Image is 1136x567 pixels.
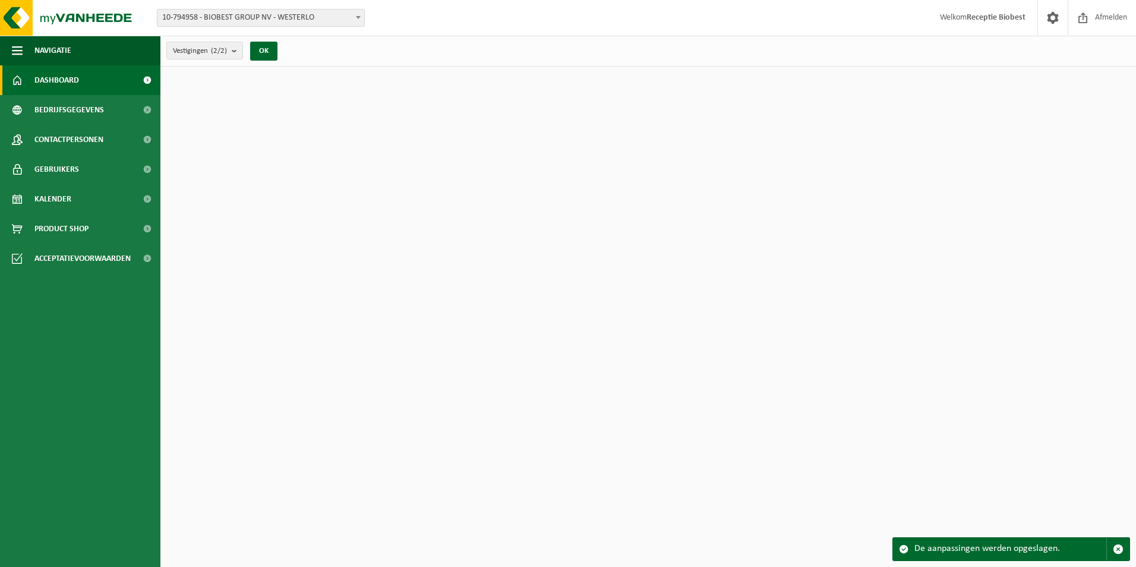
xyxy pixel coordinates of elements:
[166,42,243,59] button: Vestigingen(2/2)
[914,538,1106,560] div: De aanpassingen werden opgeslagen.
[34,125,103,155] span: Contactpersonen
[250,42,277,61] button: OK
[34,184,71,214] span: Kalender
[211,47,227,55] count: (2/2)
[157,10,364,26] span: 10-794958 - BIOBEST GROUP NV - WESTERLO
[967,13,1025,22] strong: Receptie Biobest
[34,244,131,273] span: Acceptatievoorwaarden
[173,42,227,60] span: Vestigingen
[34,155,79,184] span: Gebruikers
[34,36,71,65] span: Navigatie
[34,214,89,244] span: Product Shop
[34,65,79,95] span: Dashboard
[34,95,104,125] span: Bedrijfsgegevens
[157,9,365,27] span: 10-794958 - BIOBEST GROUP NV - WESTERLO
